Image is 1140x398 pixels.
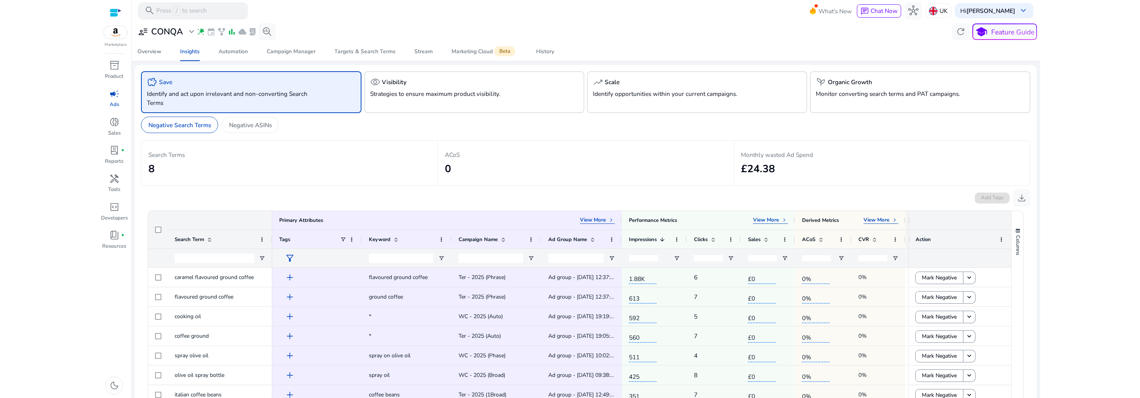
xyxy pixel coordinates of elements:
[229,121,272,130] p: Negative ASINs
[802,271,829,284] span: 0%
[915,330,963,343] button: Mark Negative
[956,27,966,37] span: refresh
[939,4,948,18] p: UK
[858,332,867,340] span: 0%
[548,236,587,243] span: Ad Group Name
[858,371,867,379] span: 0%
[285,370,295,380] span: add
[858,352,867,359] span: 0%
[694,348,697,364] p: 4
[109,60,119,70] span: inventory_2
[459,274,506,281] span: Ter - 2025 (Phrase)
[285,253,295,263] span: filter_alt
[279,236,290,243] span: Tags
[109,174,119,184] span: handyman
[258,23,276,40] button: search_insights
[100,229,128,257] a: book_4fiber_manual_recordResources
[105,42,126,48] p: Marketplace
[694,269,697,285] p: 6
[101,214,128,222] p: Developers
[858,293,867,301] span: 0%
[580,217,606,224] p: View More
[173,6,181,16] span: /
[674,255,680,261] button: Open Filter Menu
[438,255,444,261] button: Open Filter Menu
[548,293,627,301] span: Ad group - [DATE] 12:37:24.256
[369,293,403,301] span: ground coffee
[262,27,272,37] span: search_insights
[965,274,973,282] mat-icon: keyboard_arrow_down
[459,236,498,243] span: Campaign Name
[121,234,125,237] span: fiber_manual_record
[816,89,990,98] p: Monitor converting search terms and PAT campaigns.
[100,87,128,115] a: campaignAds
[105,158,123,166] p: Reports
[369,274,428,281] span: flavoured ground coffee
[175,352,208,359] span: spray olive oil
[175,236,204,243] span: Search Term
[459,293,506,301] span: Ter - 2025 (Phrase)
[548,274,627,281] span: Ad group - [DATE] 12:37:24.256
[459,313,503,320] span: WC - 2025 (Auto)
[629,349,656,362] span: 511
[828,79,872,86] h5: Organic Growth
[369,236,390,243] span: Keyword
[892,255,898,261] button: Open Filter Menu
[629,369,656,382] span: 425
[915,291,963,304] button: Mark Negative
[748,349,775,362] span: £0
[960,8,1015,14] p: Hi
[494,46,515,57] span: Beta
[629,217,677,224] div: Performance Metrics
[991,27,1034,37] p: Feature Guide
[334,49,396,54] div: Targets & Search Terms
[922,309,957,325] span: Mark Negative
[694,308,697,324] p: 5
[238,27,247,36] span: cloud
[748,236,761,243] span: Sales
[148,163,431,175] h2: 8
[922,367,957,384] span: Mark Negative
[109,117,119,127] span: donut_small
[857,4,901,18] button: chatChat Now
[748,290,775,304] span: £0
[816,77,826,87] span: psychiatry
[694,289,697,305] p: 7
[802,236,815,243] span: ACoS
[197,27,205,36] span: wand_stars
[145,5,155,16] span: search
[905,2,922,20] button: hub
[148,150,431,159] p: Search Terms
[548,313,627,320] span: Ad group - [DATE] 19:19:43.376
[741,150,1023,159] p: Monthly wasted Ad Spend
[858,236,869,243] span: CVR
[207,27,215,36] span: event
[108,186,120,194] p: Tools
[1018,5,1028,16] span: keyboard_arrow_down
[922,270,957,286] span: Mark Negative
[838,255,844,261] button: Open Filter Menu
[175,313,201,320] span: cooking oil
[180,49,200,54] div: Insights
[175,274,254,281] span: caramel flavoured ground coffee
[629,290,656,304] span: 613
[175,332,209,340] span: coffee ground
[285,292,295,302] span: add
[175,293,233,301] span: flavoured ground coffee
[748,330,775,343] span: £0
[967,7,1015,15] b: [PERSON_NAME]
[108,130,121,137] p: Sales
[802,330,829,343] span: 0%
[148,121,211,130] p: Negative Search Terms
[748,369,775,382] span: £0
[915,272,963,284] button: Mark Negative
[548,352,627,359] span: Ad group - [DATE] 10:02:18.793
[536,49,554,54] div: History
[782,255,788,261] button: Open Filter Menu
[459,254,523,263] input: Campaign Name Filter Input
[922,289,957,305] span: Mark Negative
[109,202,119,212] span: code_blocks
[891,217,898,224] span: keyboard_arrow_right
[100,59,128,87] a: inventory_2Product
[965,294,973,301] mat-icon: keyboard_arrow_down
